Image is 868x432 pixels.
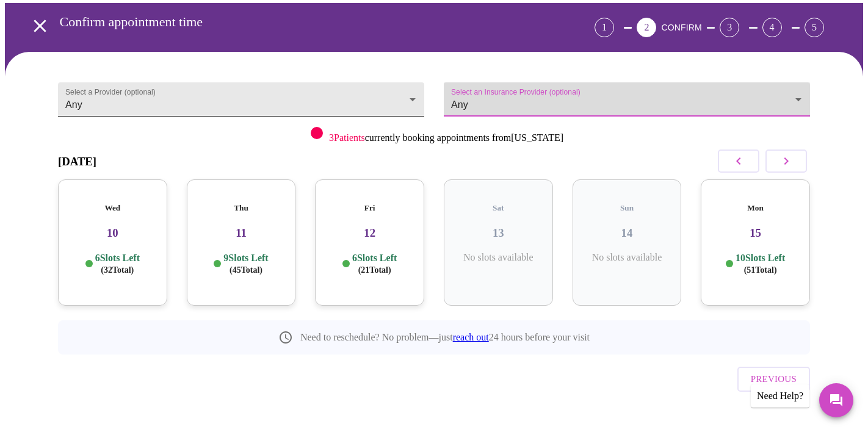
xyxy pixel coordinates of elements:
h5: Fri [325,203,414,213]
span: ( 21 Total) [358,265,391,275]
span: ( 45 Total) [230,265,262,275]
h3: 14 [582,226,672,240]
div: 2 [637,18,656,37]
h3: Confirm appointment time [60,14,527,30]
p: 9 Slots Left [223,252,268,276]
h5: Thu [197,203,286,213]
div: Any [58,82,424,117]
a: reach out [453,332,489,342]
span: Previous [751,371,797,387]
span: 3 Patients [329,132,365,143]
h3: [DATE] [58,155,96,168]
h5: Sun [582,203,672,213]
button: Messages [819,383,853,417]
h3: 12 [325,226,414,240]
p: 6 Slots Left [352,252,397,276]
button: open drawer [22,8,58,44]
p: 10 Slots Left [736,252,785,276]
h3: 10 [68,226,157,240]
span: CONFIRM [661,23,701,32]
h3: 15 [711,226,800,240]
span: ( 51 Total) [744,265,777,275]
div: 1 [595,18,614,37]
h5: Wed [68,203,157,213]
span: ( 32 Total) [101,265,134,275]
div: Need Help? [751,384,809,408]
h5: Mon [711,203,800,213]
p: No slots available [582,252,672,263]
p: Need to reschedule? No problem—just 24 hours before your visit [300,332,590,343]
div: Any [444,82,810,117]
h5: Sat [454,203,543,213]
p: currently booking appointments from [US_STATE] [329,132,563,143]
button: Previous [737,367,810,391]
div: 3 [720,18,739,37]
h3: 13 [454,226,543,240]
div: 5 [805,18,824,37]
p: 6 Slots Left [95,252,140,276]
p: No slots available [454,252,543,263]
div: 4 [762,18,782,37]
h3: 11 [197,226,286,240]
